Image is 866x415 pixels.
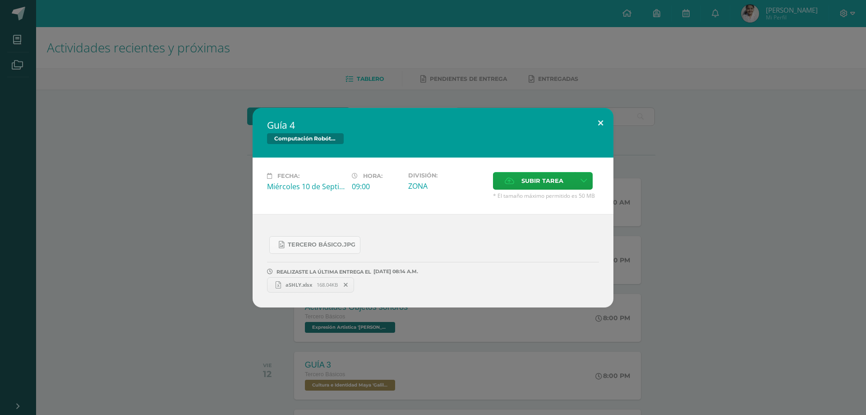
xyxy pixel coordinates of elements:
span: Fecha: [277,173,299,179]
h2: Guía 4 [267,119,599,131]
div: 09:00 [352,182,401,191]
span: [DATE] 08:14 A.M. [371,271,418,272]
span: * El tamaño máximo permitido es 50 MB [493,192,599,200]
span: Subir tarea [521,173,563,189]
span: 168.04KB [317,281,338,288]
span: Tercero Básico.jpg [288,241,355,248]
span: REALIZASTE LA ÚLTIMA ENTREGA EL [276,269,371,275]
span: aSHLY.xlsx [281,281,317,288]
div: ZONA [408,181,486,191]
div: Miércoles 10 de Septiembre [267,182,345,191]
button: Close (Esc) [588,108,613,139]
a: Tercero Básico.jpg [269,236,360,254]
span: Remover entrega [338,280,354,290]
span: Computación Robótica [267,133,344,144]
label: División: [408,172,486,179]
span: Hora: [363,173,382,179]
a: aSHLY.xlsx 168.04KB [267,277,354,293]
